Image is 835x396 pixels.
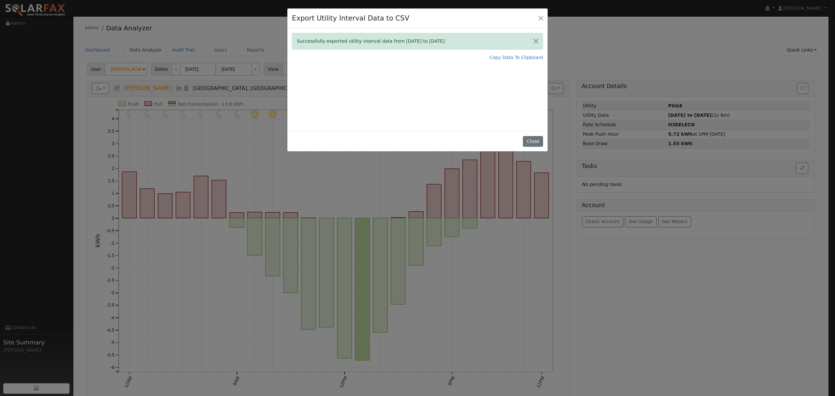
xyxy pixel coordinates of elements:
[489,54,543,61] a: Copy Data To Clipboard
[292,33,543,50] div: Successfully exported utility interval data from [DATE] to [DATE]
[529,33,543,49] button: Close
[292,13,409,23] h4: Export Utility Interval Data to CSV
[536,13,545,23] button: Close
[523,136,543,147] button: Close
